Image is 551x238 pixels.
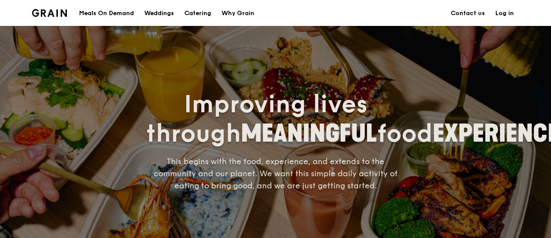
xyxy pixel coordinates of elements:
a: Weddings [139,0,179,26]
div: Meals On Demand [79,0,134,26]
span: This begins with the food, experience, and extends to the community and our planet. We want this ... [154,157,398,190]
span: MEANINGFUL [241,119,377,148]
img: Grain [32,9,67,17]
div: Weddings [144,0,174,26]
div: Why Grain [222,0,254,26]
div: Catering [184,0,211,26]
a: Why Grain [216,0,260,26]
a: Catering [179,0,216,26]
a: Log in [490,0,519,26]
a: Contact us [446,0,490,26]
